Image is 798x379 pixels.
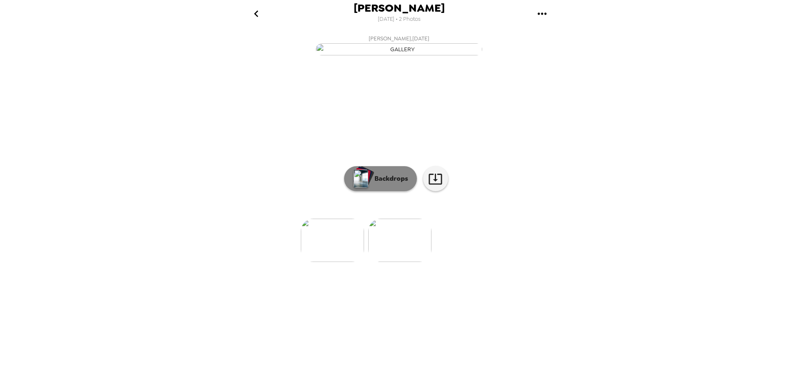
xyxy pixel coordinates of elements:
img: gallery [316,43,482,55]
img: gallery [368,219,431,262]
span: [DATE] • 2 Photos [378,14,421,25]
span: [PERSON_NAME] , [DATE] [369,34,429,43]
button: Backdrops [344,166,417,191]
button: [PERSON_NAME],[DATE] [233,31,565,58]
img: gallery [301,219,364,262]
span: [PERSON_NAME] [354,2,445,14]
p: Backdrops [370,174,408,184]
